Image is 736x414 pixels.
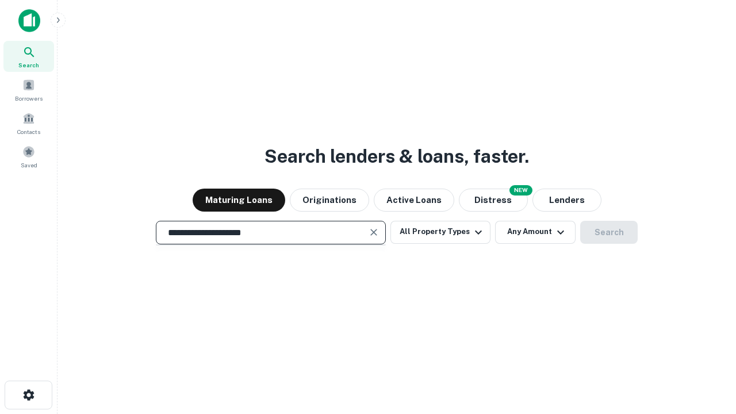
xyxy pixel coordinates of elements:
button: Search distressed loans with lien and other non-mortgage details. [459,189,528,212]
button: All Property Types [390,221,490,244]
a: Contacts [3,108,54,139]
button: Clear [366,224,382,240]
span: Borrowers [15,94,43,103]
button: Maturing Loans [193,189,285,212]
img: capitalize-icon.png [18,9,40,32]
button: Lenders [532,189,601,212]
div: NEW [509,185,532,195]
a: Search [3,41,54,72]
button: Any Amount [495,221,576,244]
span: Contacts [17,127,40,136]
h3: Search lenders & loans, faster. [264,143,529,170]
a: Saved [3,141,54,172]
span: Search [18,60,39,70]
span: Saved [21,160,37,170]
button: Active Loans [374,189,454,212]
a: Borrowers [3,74,54,105]
iframe: Chat Widget [678,322,736,377]
button: Originations [290,189,369,212]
